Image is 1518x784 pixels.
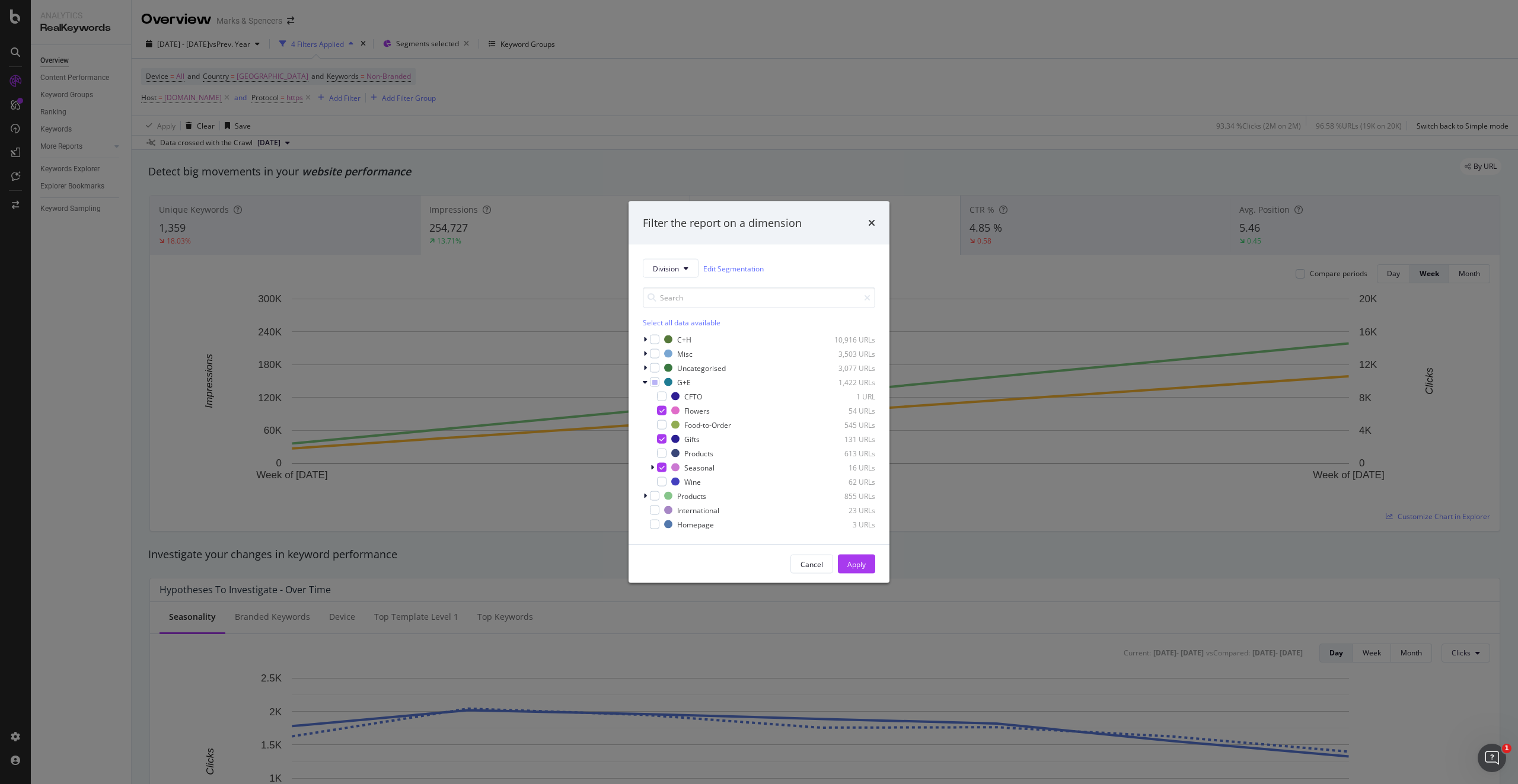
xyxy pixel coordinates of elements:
[838,555,875,574] button: Apply
[684,405,710,415] div: Flowers
[790,555,833,574] button: Cancel
[1502,744,1511,753] span: 1
[847,559,866,569] div: Apply
[801,559,823,569] div: Cancel
[684,448,713,458] div: Products
[684,391,702,401] div: CFTO
[684,476,701,487] div: Wine
[817,348,875,359] div: 3,503 URLs
[643,287,875,308] input: Search
[1478,744,1506,772] iframe: Intercom live chat
[817,420,875,430] div: 545 URLs
[677,505,719,515] div: International
[677,377,691,387] div: G+E
[817,462,875,472] div: 16 URLs
[817,476,875,487] div: 62 URLs
[817,405,875,415] div: 54 URLs
[677,491,706,501] div: Products
[684,420,731,430] div: Food-to-Order
[817,363,875,373] div: 3,077 URLs
[703,262,764,274] a: Edit Segmentation
[677,363,726,373] div: Uncategorised
[817,434,875,444] div: 131 URLs
[643,318,875,328] div: Select all data available
[629,201,889,583] div: modal
[677,334,691,344] div: C+H
[677,348,693,359] div: Misc
[684,462,715,472] div: Seasonal
[817,519,875,529] div: 3 URLs
[817,391,875,401] div: 1 URL
[643,215,802,231] div: Filter the report on a dimension
[817,334,875,344] div: 10,916 URLs
[684,434,700,444] div: Gifts
[817,491,875,501] div: 855 URLs
[677,519,714,529] div: Homepage
[643,259,699,278] button: Division
[817,505,875,515] div: 23 URLs
[817,377,875,387] div: 1,422 URLs
[653,263,679,273] span: Division
[868,215,875,231] div: times
[817,448,875,458] div: 613 URLs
